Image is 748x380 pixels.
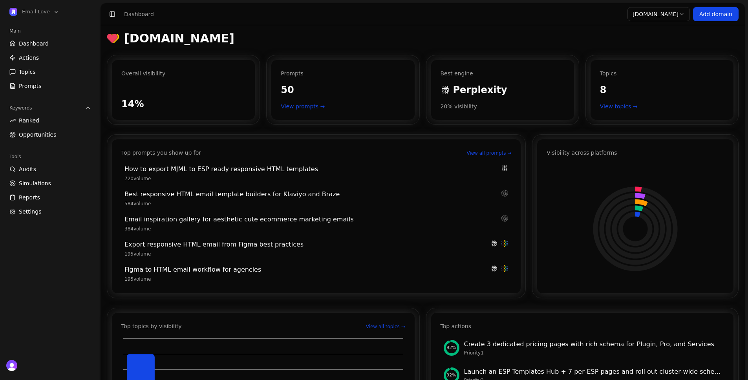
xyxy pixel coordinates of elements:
[19,82,42,90] span: Prompts
[6,191,94,204] a: Reports
[446,372,456,379] span: 92 %
[124,276,151,282] span: 195 volume
[6,66,94,78] a: Topics
[19,194,40,201] span: Reports
[19,165,36,173] span: Audits
[6,360,17,371] img: 's logo
[366,323,405,330] a: View all topics →
[121,213,511,234] a: Email inspiration gallery for aesthetic cute ecommerce marketing emails384volume
[107,32,119,45] img: emaillove.com favicon
[6,163,94,175] a: Audits
[121,263,511,284] a: Figma to HTML email workflow for agencies195volume
[693,7,739,21] a: Add domain
[441,336,724,359] a: Impact 92%Create 3 dedicated pricing pages with rich schema for Plugin, Pro, and ServicesPriority1
[281,84,405,96] div: 50
[446,345,456,351] span: 92 %
[124,265,486,274] div: Figma to HTML email workflow for agencies
[124,175,151,182] span: 720 volume
[19,54,39,62] span: Actions
[124,201,151,207] span: 584 volume
[6,80,94,92] a: Prompts
[121,149,201,157] div: Top prompts you show up for
[281,102,405,110] a: View prompts →
[6,25,94,37] div: Main
[121,98,245,110] div: 14%
[121,163,511,183] a: How to export MJML to ESP ready responsive HTML templates720volume
[6,205,94,218] a: Settings
[19,117,39,124] span: Ranked
[453,84,507,96] span: Perplexity
[464,367,721,376] div: Launch an ESP Templates Hub + 7 per‑ESP pages and roll out cluster‑wide schema/performance
[124,251,151,257] span: 195 volume
[6,150,94,163] div: Tools
[6,37,94,50] a: Dashboard
[600,102,724,110] a: View topics →
[121,69,245,77] div: Overall visibility
[124,215,496,224] div: Email inspiration gallery for aesthetic cute ecommerce marketing emails
[6,102,94,114] button: Keywords
[441,322,471,330] div: Top actions
[124,10,154,18] div: Dashboard
[466,150,511,156] a: View all prompts →
[124,226,151,232] span: 384 volume
[9,8,17,16] img: Email Love
[441,102,565,110] div: 20 % visibility
[6,360,17,371] button: Open user button
[6,114,94,127] a: Ranked
[124,31,234,46] h1: [DOMAIN_NAME]
[547,149,617,157] div: Visibility across platforms
[600,84,724,96] div: 8
[444,340,459,356] div: Impact 92%
[600,69,724,77] div: Topics
[464,340,721,349] div: Create 3 dedicated pricing pages with rich schema for Plugin, Pro, and Services
[19,68,36,76] span: Topics
[124,190,496,199] div: Best responsive HTML email template builders for Klaviyo and Braze
[6,128,94,141] a: Opportunities
[22,8,50,15] span: Email Love
[121,238,511,259] a: Export responsive HTML email from Figma best practices195volume
[464,350,721,356] div: Priority 1
[19,179,51,187] span: Simulations
[121,188,511,208] a: Best responsive HTML email template builders for Klaviyo and Braze584volume
[19,131,57,139] span: Opportunities
[6,6,62,17] button: Open organization switcher
[441,69,565,77] div: Best engine
[124,240,486,249] div: Export responsive HTML email from Figma best practices
[124,164,496,174] div: How to export MJML to ESP ready responsive HTML templates
[19,208,41,216] span: Settings
[6,177,94,190] a: Simulations
[281,69,405,77] div: Prompts
[6,51,94,64] a: Actions
[19,40,49,47] span: Dashboard
[121,322,182,330] div: Top topics by visibility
